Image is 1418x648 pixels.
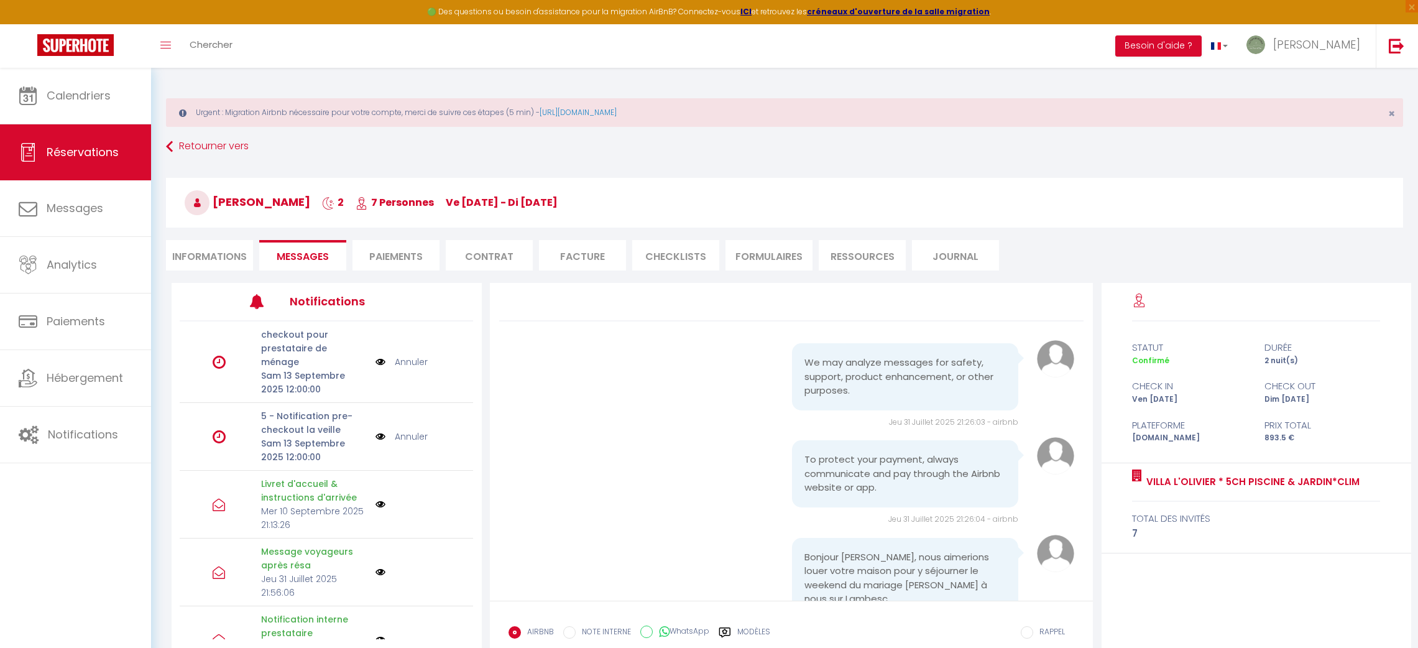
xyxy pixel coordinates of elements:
[889,417,1018,427] span: Jeu 31 Juillet 2025 21:26:03 - airbnb
[166,136,1403,158] a: Retourner vers
[539,240,626,271] li: Facture
[1273,37,1360,52] span: [PERSON_NAME]
[1256,432,1389,444] div: 893.5 €
[1256,379,1389,394] div: check out
[1124,432,1256,444] div: [DOMAIN_NAME]
[190,38,232,51] span: Chercher
[277,249,329,264] span: Messages
[1033,626,1065,640] label: RAPPEL
[261,369,367,396] p: Sam 13 Septembre 2025 12:00:00
[166,240,253,271] li: Informations
[1132,355,1169,366] span: Confirmé
[261,545,367,572] p: Message voyageurs après résa
[1389,38,1404,53] img: logout
[804,453,1006,495] pre: To protect your payment, always communicate and pay through the Airbnb website or app.
[47,257,97,272] span: Analytics
[166,98,1403,127] div: Urgent : Migration Airbnb nécessaire pour votre compte, merci de suivre ces étapes (5 min) -
[1256,394,1389,405] div: Dim [DATE]
[261,477,367,504] p: Livret d'accueil & instructions d'arrivée
[261,437,367,464] p: Sam 13 Septembre 2025 12:00:00
[375,499,385,509] img: NO IMAGE
[1388,106,1395,121] span: ×
[807,6,990,17] a: créneaux d'ouverture de la salle migration
[47,200,103,216] span: Messages
[1142,474,1360,489] a: Villa l'Olivier * 5ch piscine & jardin*clim
[1237,24,1376,68] a: ... [PERSON_NAME]
[180,24,242,68] a: Chercher
[261,504,367,532] p: Mer 10 Septembre 2025 21:13:26
[261,613,367,640] p: Notification interne prestataire
[185,194,310,210] span: [PERSON_NAME]
[912,240,999,271] li: Journal
[1132,511,1380,526] div: total des invités
[725,240,813,271] li: FORMULAIRES
[375,430,385,443] img: NO IMAGE
[261,572,367,599] p: Jeu 31 Juillet 2025 21:56:06
[446,240,533,271] li: Contrat
[737,626,770,648] label: Modèles
[1037,340,1074,377] img: avatar.png
[1124,394,1256,405] div: Ven [DATE]
[1256,418,1389,433] div: Prix total
[47,313,105,329] span: Paiements
[819,240,906,271] li: Ressources
[356,195,434,210] span: 7 Personnes
[395,355,428,369] a: Annuler
[1124,379,1256,394] div: check in
[1115,35,1202,57] button: Besoin d'aide ?
[632,240,719,271] li: CHECKLISTS
[290,287,412,315] h3: Notifications
[37,34,114,56] img: Super Booking
[47,88,111,103] span: Calendriers
[261,409,367,437] p: 5 - Notification pre-checkout la veille
[1388,108,1395,119] button: Close
[1037,535,1074,572] img: avatar.png
[540,107,617,118] a: [URL][DOMAIN_NAME]
[1132,526,1380,541] div: 7
[47,144,119,160] span: Réservations
[1246,35,1265,54] img: ...
[1124,340,1256,355] div: statut
[446,195,558,210] span: ve [DATE] - di [DATE]
[1256,340,1389,355] div: durée
[576,626,631,640] label: NOTE INTERNE
[1256,355,1389,367] div: 2 nuit(s)
[47,370,123,386] span: Hébergement
[395,430,428,443] a: Annuler
[804,550,1006,606] pre: Bonjour [PERSON_NAME], nous aimerions louer votre maison pour y séjourner le weekend du mariage [...
[375,567,385,577] img: NO IMAGE
[1037,437,1074,474] img: avatar.png
[740,6,752,17] a: ICI
[375,355,385,369] img: NO IMAGE
[322,195,344,210] span: 2
[653,626,709,639] label: WhatsApp
[1124,418,1256,433] div: Plateforme
[804,356,1006,398] pre: We may analyze messages for safety, support, product enhancement, or other purposes.
[375,635,385,645] img: NO IMAGE
[888,514,1018,524] span: Jeu 31 Juillet 2025 21:26:04 - airbnb
[521,626,554,640] label: AIRBNB
[352,240,440,271] li: Paiements
[261,328,367,369] p: checkout pour prestataire de ménage
[48,427,118,442] span: Notifications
